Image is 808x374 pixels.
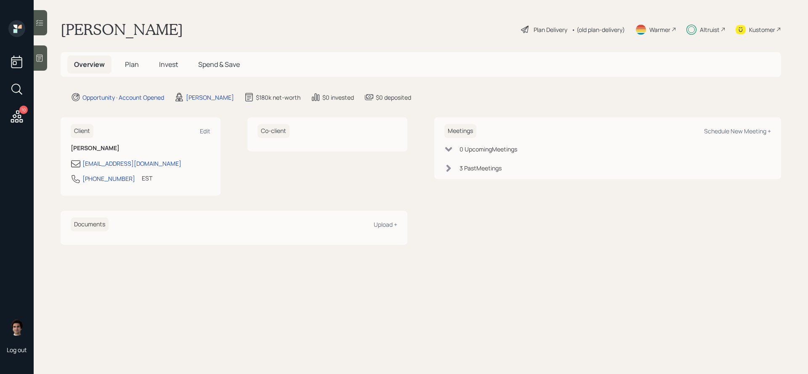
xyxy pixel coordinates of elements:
span: Overview [74,60,105,69]
span: Invest [159,60,178,69]
div: Edit [200,127,210,135]
h6: Client [71,124,93,138]
span: Spend & Save [198,60,240,69]
div: Opportunity · Account Opened [82,93,164,102]
span: Plan [125,60,139,69]
div: [PERSON_NAME] [186,93,234,102]
h6: Documents [71,218,109,231]
h6: Meetings [444,124,476,138]
h6: Co-client [258,124,290,138]
img: harrison-schaefer-headshot-2.png [8,319,25,336]
div: Log out [7,346,27,354]
div: 0 Upcoming Meeting s [460,145,517,154]
div: 3 Past Meeting s [460,164,502,172]
div: 10 [19,106,28,114]
h1: [PERSON_NAME] [61,20,183,39]
div: $0 deposited [376,93,411,102]
div: EST [142,174,152,183]
div: [EMAIL_ADDRESS][DOMAIN_NAME] [82,159,181,168]
div: $180k net-worth [256,93,300,102]
h6: [PERSON_NAME] [71,145,210,152]
div: Schedule New Meeting + [704,127,771,135]
div: Altruist [700,25,720,34]
div: [PHONE_NUMBER] [82,174,135,183]
div: Upload + [374,220,397,228]
div: • (old plan-delivery) [571,25,625,34]
div: Kustomer [749,25,775,34]
div: Warmer [649,25,670,34]
div: Plan Delivery [534,25,567,34]
div: $0 invested [322,93,354,102]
